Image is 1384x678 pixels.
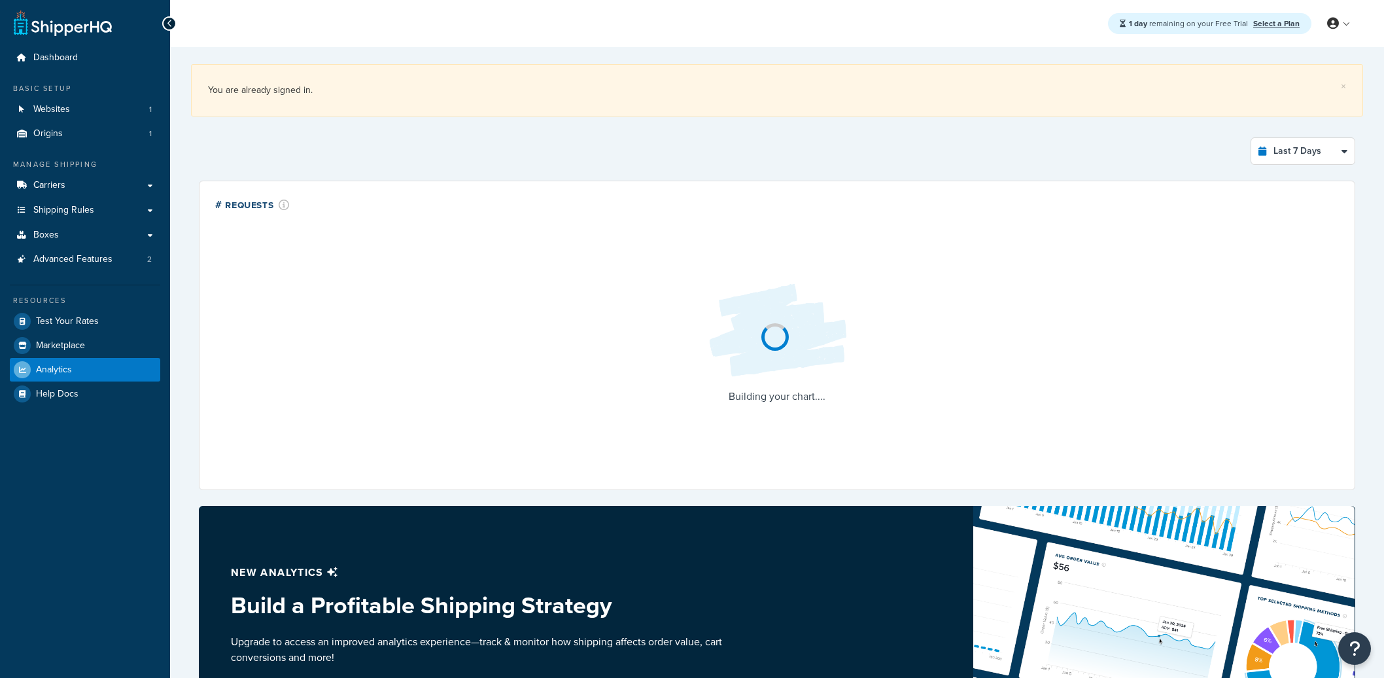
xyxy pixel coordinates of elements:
p: Building your chart.... [699,387,856,406]
li: Websites [10,98,160,122]
p: New analytics [231,563,746,582]
span: Marketplace [36,340,85,351]
span: remaining on your Free Trial [1129,18,1250,29]
a: × [1341,81,1346,92]
span: 2 [147,254,152,265]
li: Advanced Features [10,247,160,272]
span: Boxes [33,230,59,241]
span: Help Docs [36,389,78,400]
span: Advanced Features [33,254,112,265]
button: Open Resource Center [1338,632,1371,665]
div: Basic Setup [10,83,160,94]
a: Help Docs [10,382,160,406]
a: Marketplace [10,334,160,357]
span: Origins [33,128,63,139]
a: Test Your Rates [10,310,160,333]
a: Origins1 [10,122,160,146]
h3: Build a Profitable Shipping Strategy [231,592,746,618]
span: 1 [149,104,152,115]
span: Analytics [36,365,72,376]
div: # Requests [215,197,290,212]
p: Upgrade to access an improved analytics experience—track & monitor how shipping affects order val... [231,634,746,666]
div: Manage Shipping [10,159,160,170]
strong: 1 day [1129,18,1147,29]
span: Websites [33,104,70,115]
a: Advanced Features2 [10,247,160,272]
a: Boxes [10,223,160,247]
a: Carriers [10,173,160,198]
a: Websites1 [10,98,160,122]
span: Carriers [33,180,65,191]
a: Dashboard [10,46,160,70]
a: Analytics [10,358,160,382]
a: Shipping Rules [10,198,160,223]
div: You are already signed in. [208,81,1346,99]
div: Resources [10,295,160,306]
span: Dashboard [33,52,78,63]
span: Test Your Rates [36,316,99,327]
img: Loading... [699,274,856,387]
li: Origins [10,122,160,146]
span: 1 [149,128,152,139]
span: Shipping Rules [33,205,94,216]
a: Select a Plan [1253,18,1300,29]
